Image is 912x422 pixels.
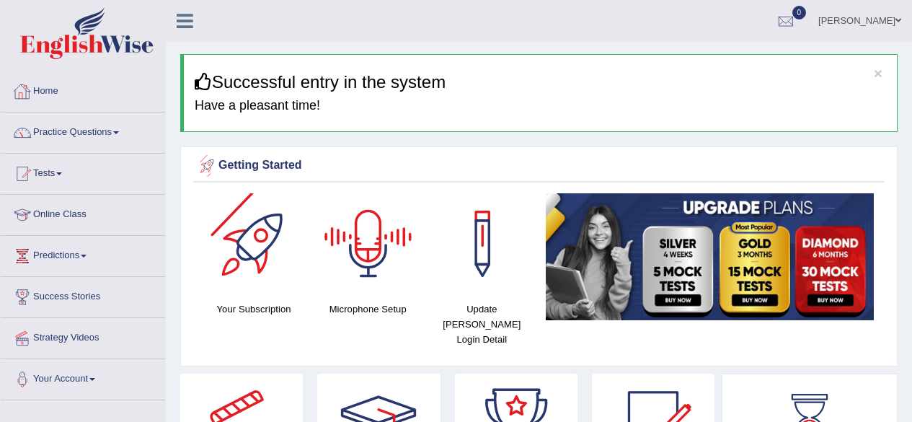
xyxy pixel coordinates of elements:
[1,359,165,395] a: Your Account
[318,302,417,317] h4: Microphone Setup
[204,302,304,317] h4: Your Subscription
[1,71,165,107] a: Home
[195,99,886,113] h4: Have a pleasant time!
[197,155,881,177] div: Getting Started
[874,66,882,81] button: ×
[432,302,531,347] h4: Update [PERSON_NAME] Login Detail
[1,277,165,313] a: Success Stories
[195,73,886,92] h3: Successful entry in the system
[1,318,165,354] a: Strategy Videos
[546,193,874,320] img: small5.jpg
[1,236,165,272] a: Predictions
[1,195,165,231] a: Online Class
[1,154,165,190] a: Tests
[792,6,807,19] span: 0
[1,113,165,149] a: Practice Questions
